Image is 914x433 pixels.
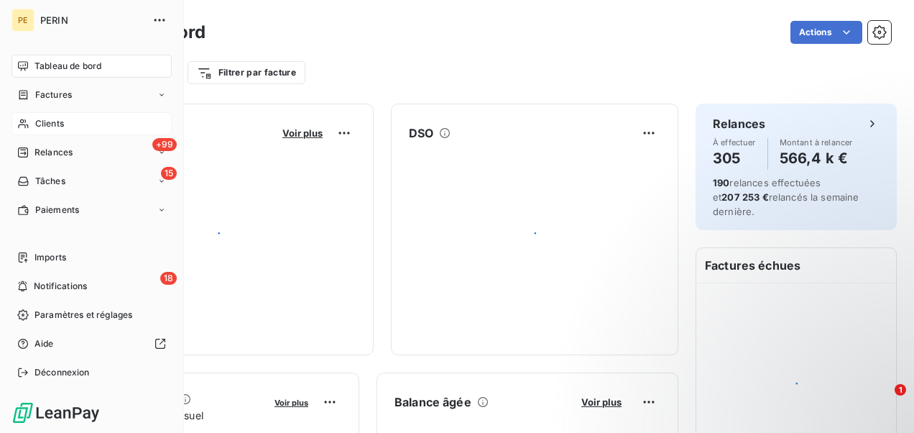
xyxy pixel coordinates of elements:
[35,175,65,188] span: Tâches
[270,396,313,409] button: Voir plus
[713,115,765,132] h6: Relances
[152,138,177,151] span: +99
[40,14,144,26] span: PERIN
[409,124,433,142] h6: DSO
[780,138,853,147] span: Montant à relancer
[865,384,900,419] iframe: Intercom live chat
[713,138,756,147] span: À effectuer
[895,384,906,396] span: 1
[780,147,853,170] h4: 566,4 k €
[11,304,172,327] a: Paramètres et réglages
[721,191,768,203] span: 207 253 €
[34,337,54,350] span: Aide
[35,204,79,216] span: Paiements
[11,170,172,193] a: 15Tâches
[274,398,308,408] span: Voir plus
[188,61,305,84] button: Filtrer par facture
[161,167,177,180] span: 15
[11,83,172,106] a: Factures
[34,280,87,293] span: Notifications
[11,55,172,78] a: Tableau de bord
[696,248,896,283] h6: Factures échues
[581,396,622,408] span: Voir plus
[34,60,101,73] span: Tableau de bord
[11,141,172,164] a: +99Relances
[790,21,862,44] button: Actions
[35,117,64,130] span: Clients
[11,401,101,424] img: Logo LeanPay
[34,366,90,379] span: Déconnexion
[713,147,756,170] h4: 305
[11,332,172,355] a: Aide
[34,309,132,322] span: Paramètres et réglages
[577,396,626,409] button: Voir plus
[35,88,72,101] span: Factures
[11,246,172,269] a: Imports
[11,199,172,222] a: Paiements
[278,127,327,140] button: Voir plus
[282,127,323,139] span: Voir plus
[160,272,177,285] span: 18
[11,112,172,135] a: Clients
[713,177,729,188] span: 190
[11,9,34,32] div: PE
[34,251,66,264] span: Imports
[627,293,914,394] iframe: Intercom notifications message
[394,393,471,411] h6: Balance âgée
[713,177,859,217] span: relances effectuées et relancés la semaine dernière.
[34,146,73,159] span: Relances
